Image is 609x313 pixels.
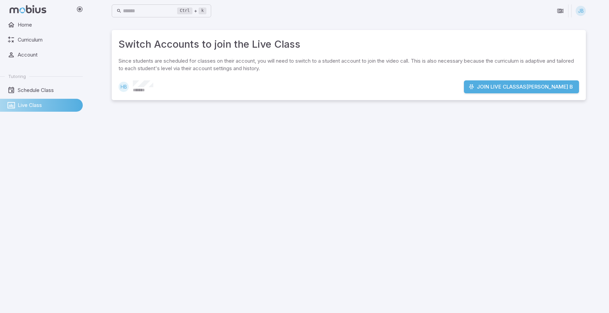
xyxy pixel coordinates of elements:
[18,51,78,59] span: Account
[18,36,78,44] span: Curriculum
[576,6,586,16] div: JB
[8,73,26,79] span: Tutoring
[177,7,206,15] div: +
[18,87,78,94] span: Schedule Class
[18,21,78,29] span: Home
[199,7,206,14] kbd: k
[554,4,567,17] button: Join in Zoom Client
[119,57,579,72] p: Since students are scheduled for classes on their account, you will need to switch to a student a...
[18,101,78,109] span: Live Class
[119,82,129,92] div: HB
[177,7,192,14] kbd: Ctrl
[119,37,579,52] h3: Switch Accounts to join the Live Class
[464,80,579,93] button: Join Live Classas[PERSON_NAME] B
